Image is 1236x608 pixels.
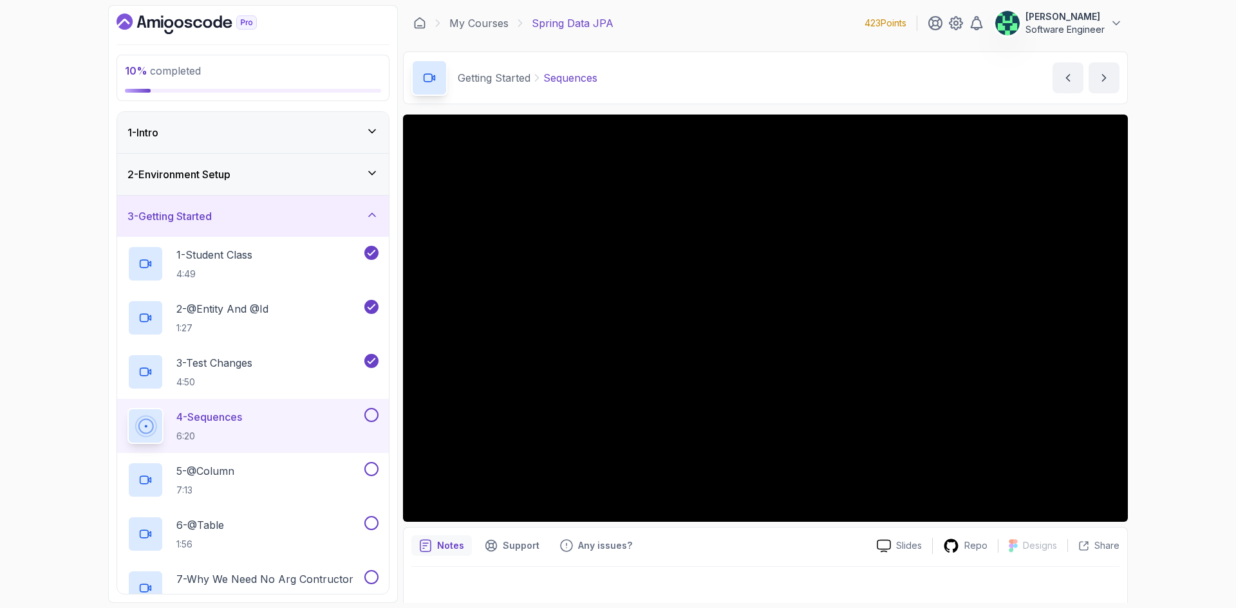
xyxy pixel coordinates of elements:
[403,115,1128,522] iframe: 4 - Sequences
[503,539,539,552] p: Support
[117,196,389,237] button: 3-Getting Started
[117,154,389,195] button: 2-Environment Setup
[125,64,201,77] span: completed
[1094,539,1119,552] p: Share
[552,535,640,556] button: Feedback button
[933,538,998,554] a: Repo
[176,322,268,335] p: 1:27
[1067,539,1119,552] button: Share
[1025,10,1105,23] p: [PERSON_NAME]
[176,301,268,317] p: 2 - @Entity And @Id
[176,592,353,605] p: 1:07
[413,17,426,30] a: Dashboard
[1025,23,1105,36] p: Software Engineer
[176,517,224,533] p: 6 - @Table
[127,300,379,336] button: 2-@Entity And @Id1:27
[964,539,988,552] p: Repo
[865,17,906,30] p: 423 Points
[176,538,224,551] p: 1:56
[176,430,242,443] p: 6:20
[1053,62,1083,93] button: previous content
[532,15,613,31] p: Spring Data JPA
[176,355,252,371] p: 3 - Test Changes
[411,535,472,556] button: notes button
[578,539,632,552] p: Any issues?
[176,376,252,389] p: 4:50
[176,571,353,587] p: 7 - Why We Need No Arg Contructor
[896,539,922,552] p: Slides
[127,516,379,552] button: 6-@Table1:56
[1089,62,1119,93] button: next content
[1023,539,1057,552] p: Designs
[995,10,1123,36] button: user profile image[PERSON_NAME]Software Engineer
[127,408,379,444] button: 4-Sequences6:20
[477,535,547,556] button: Support button
[125,64,147,77] span: 10 %
[437,539,464,552] p: Notes
[176,247,252,263] p: 1 - Student Class
[176,409,242,425] p: 4 - Sequences
[866,539,932,553] a: Slides
[176,484,234,497] p: 7:13
[127,570,379,606] button: 7-Why We Need No Arg Contructor1:07
[176,268,252,281] p: 4:49
[543,70,597,86] p: Sequences
[127,125,158,140] h3: 1 - Intro
[995,11,1020,35] img: user profile image
[117,112,389,153] button: 1-Intro
[117,14,286,34] a: Dashboard
[176,463,234,479] p: 5 - @Column
[127,462,379,498] button: 5-@Column7:13
[127,208,212,224] h3: 3 - Getting Started
[127,246,379,282] button: 1-Student Class4:49
[449,15,509,31] a: My Courses
[458,70,530,86] p: Getting Started
[127,354,379,390] button: 3-Test Changes4:50
[127,167,230,182] h3: 2 - Environment Setup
